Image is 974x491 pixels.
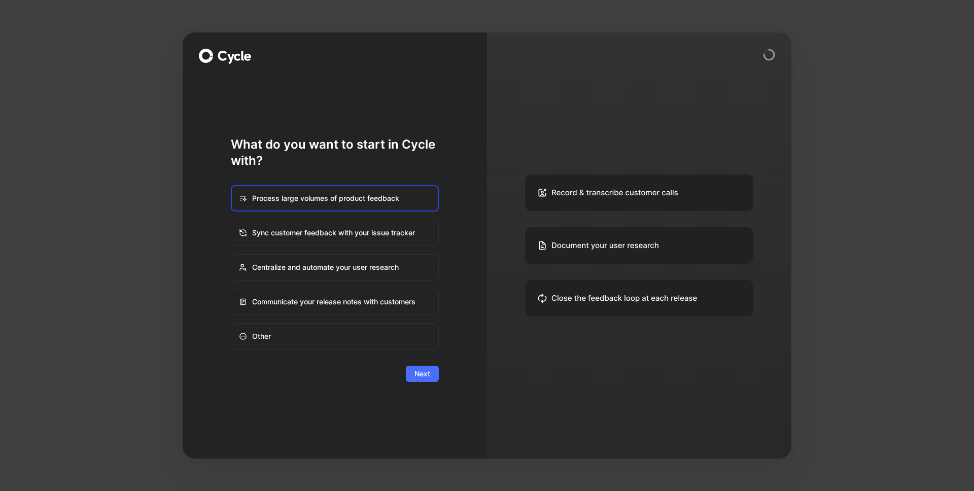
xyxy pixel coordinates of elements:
button: Next [406,366,439,382]
img: linear.dark-B-Upz-9g.webp [487,32,791,459]
div: Sync customer feedback with your issue tracker [232,221,438,245]
h1: What do you want to start in Cycle with? [231,136,439,169]
div: Communicate your release notes with customers [232,290,438,314]
span: Next [414,368,430,380]
div: Centralize and automate your user research [232,255,438,279]
div: Other [232,324,438,348]
div: Process large volumes of product feedback [232,186,438,211]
